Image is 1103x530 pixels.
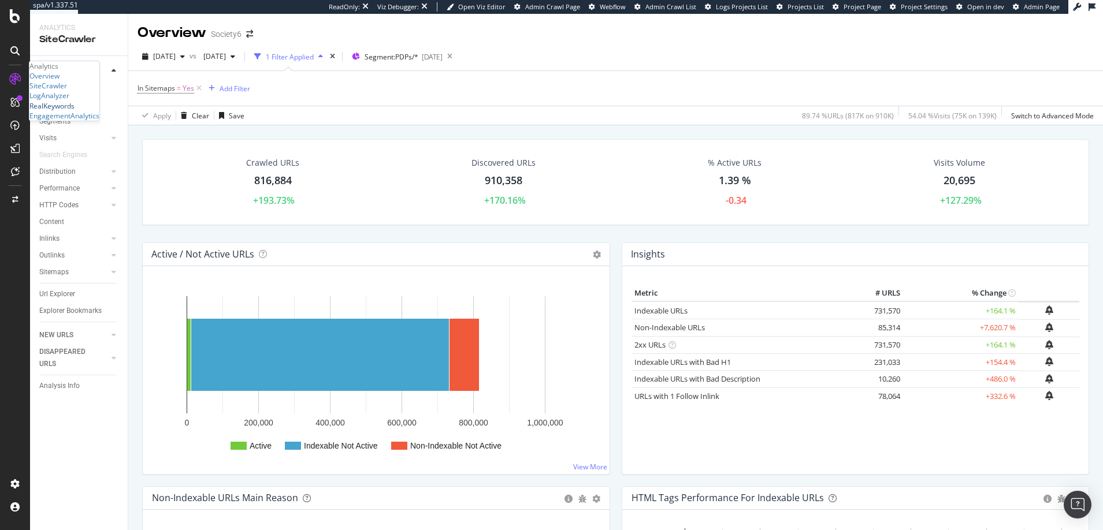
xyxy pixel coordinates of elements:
span: Logs Projects List [716,2,768,11]
td: +7,620.7 % [903,319,1019,337]
th: # URLS [857,285,903,302]
a: Inlinks [39,233,108,245]
div: arrow-right-arrow-left [246,30,253,38]
a: EngagementAnalytics [29,111,99,121]
button: Clear [176,106,209,125]
div: 1.39 % [719,173,751,188]
td: +154.4 % [903,353,1019,371]
div: Analytics [29,61,99,71]
a: 2xx URLs [634,339,666,350]
div: circle-info [565,495,573,503]
a: Analysis Info [39,380,120,392]
a: SiteCrawler [29,81,67,91]
div: bell-plus [1045,357,1053,366]
div: Visits [39,132,57,144]
th: Metric [632,285,857,302]
text: 0 [185,418,190,427]
div: ReadOnly: [329,2,360,12]
text: Active [250,441,272,450]
text: Indexable Not Active [304,441,378,450]
text: 600,000 [387,418,417,427]
span: Admin Page [1024,2,1060,11]
a: NEW URLS [39,329,108,341]
div: 816,884 [254,173,292,188]
div: bell-plus [1045,305,1053,315]
div: Apply [153,111,171,121]
div: Search Engines [39,149,87,161]
td: 78,064 [857,387,903,405]
div: Url Explorer [39,288,75,300]
span: vs [190,51,199,61]
div: Open Intercom Messenger [1064,491,1091,518]
th: % Change [903,285,1019,302]
button: Switch to Advanced Mode [1007,106,1094,125]
div: Visits Volume [934,157,985,169]
button: [DATE] [199,47,240,66]
div: Sitemaps [39,266,69,278]
div: Analysis Info [39,380,80,392]
div: Save [229,111,244,121]
a: Distribution [39,166,108,178]
div: DISAPPEARED URLS [39,346,98,370]
span: Project Page [844,2,881,11]
td: 85,314 [857,319,903,337]
text: Non-Indexable Not Active [410,441,502,450]
button: 1 Filter Applied [250,47,328,66]
div: circle-info [1043,495,1052,503]
div: [DATE] [422,52,443,62]
div: 910,358 [485,173,522,188]
div: Non-Indexable URLs Main Reason [152,492,298,503]
span: Admin Crawl Page [525,2,580,11]
a: Open Viz Editor [447,2,506,12]
a: Search Engines [39,149,99,161]
button: Save [214,106,244,125]
div: bell-plus [1045,374,1053,383]
span: Admin Crawl List [645,2,696,11]
text: 200,000 [244,418,273,427]
div: Performance [39,182,80,195]
div: 89.74 % URLs ( 817K on 910K ) [802,111,894,121]
svg: A chart. [152,285,600,465]
div: +170.16% [484,194,526,207]
div: % Active URLs [708,157,762,169]
button: Add Filter [204,81,250,95]
div: -0.34 [726,194,747,207]
a: Content [39,216,120,228]
div: Switch to Advanced Mode [1011,111,1094,121]
div: LogAnalyzer [29,91,69,100]
div: Society6 [211,28,242,40]
td: +164.1 % [903,301,1019,319]
div: Outlinks [39,249,65,262]
td: 231,033 [857,353,903,371]
a: Explorer Bookmarks [39,305,120,317]
a: Logs Projects List [705,2,768,12]
span: Open Viz Editor [458,2,506,11]
td: 731,570 [857,337,903,354]
div: 54.04 % Visits ( 75K on 139K ) [908,111,997,121]
div: bell-plus [1045,391,1053,400]
div: gear [592,495,600,503]
div: Explorer Bookmarks [39,305,102,317]
a: Webflow [589,2,626,12]
button: [DATE] [138,47,190,66]
a: DISAPPEARED URLS [39,346,108,370]
button: Apply [138,106,171,125]
div: Overview [138,23,206,43]
a: Indexable URLs [634,305,688,316]
div: SiteCrawler [39,33,118,46]
a: Indexable URLs with Bad H1 [634,357,731,367]
a: Projects List [777,2,824,12]
div: Add Filter [220,84,250,94]
span: Project Settings [901,2,948,11]
a: HTTP Codes [39,199,108,211]
a: Project Settings [890,2,948,12]
td: 731,570 [857,301,903,319]
div: Content [39,216,64,228]
span: 2025 Sep. 20th [153,51,176,61]
h4: Active / Not Active URLs [151,247,254,262]
td: +164.1 % [903,337,1019,354]
a: Url Explorer [39,288,120,300]
a: View More [573,462,607,472]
